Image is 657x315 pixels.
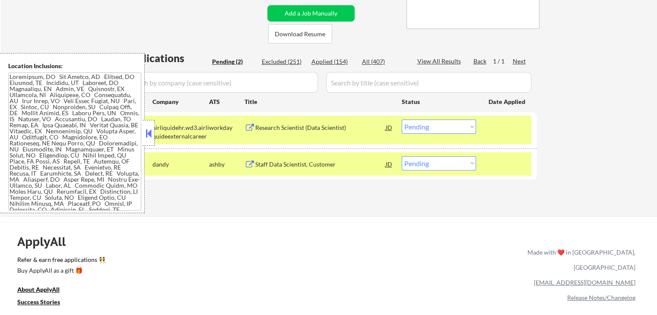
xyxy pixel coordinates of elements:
[124,53,209,63] div: Applications
[17,298,60,306] u: Success Stories
[209,98,244,106] div: ATS
[473,57,487,66] div: Back
[17,257,347,266] a: Refer & earn free applications 👯‍♀️
[311,57,355,66] div: Applied (154)
[152,98,209,106] div: Company
[17,297,72,308] a: Success Stories
[567,294,635,301] a: Release Notes/Changelog
[17,286,60,293] u: About ApplyAll
[268,24,332,44] button: Download Resume
[17,234,76,249] div: ApplyAll
[493,57,513,66] div: 1 / 1
[385,120,394,135] div: JD
[255,160,386,169] div: Staff Data Scientist, Customer
[326,72,531,93] input: Search by title (case sensitive)
[524,245,635,275] div: Made with ❤️ in [GEOGRAPHIC_DATA], [GEOGRAPHIC_DATA]
[267,5,355,22] button: Add a Job Manually
[124,72,318,93] input: Search by company (case sensitive)
[534,279,635,286] a: [EMAIL_ADDRESS][DOMAIN_NAME]
[152,123,209,140] div: airliquidehr.wd3.airliquideexternalcareer
[17,268,104,274] div: Buy ApplyAll as a gift 🎁
[513,57,527,66] div: Next
[152,160,209,169] div: dandy
[17,266,104,277] a: Buy ApplyAll as a gift 🎁
[417,57,463,66] div: View All Results
[489,98,527,106] div: Date Applied
[255,123,386,132] div: Research Scientist (Data Scientist)
[362,57,405,66] div: All (407)
[244,98,394,106] div: Title
[8,62,141,70] div: Location Inclusions:
[212,57,255,66] div: Pending (2)
[385,156,394,172] div: JD
[17,285,72,296] a: About ApplyAll
[209,160,244,169] div: ashby
[402,94,476,109] div: Status
[209,123,244,132] div: workday
[262,57,305,66] div: Excluded (251)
